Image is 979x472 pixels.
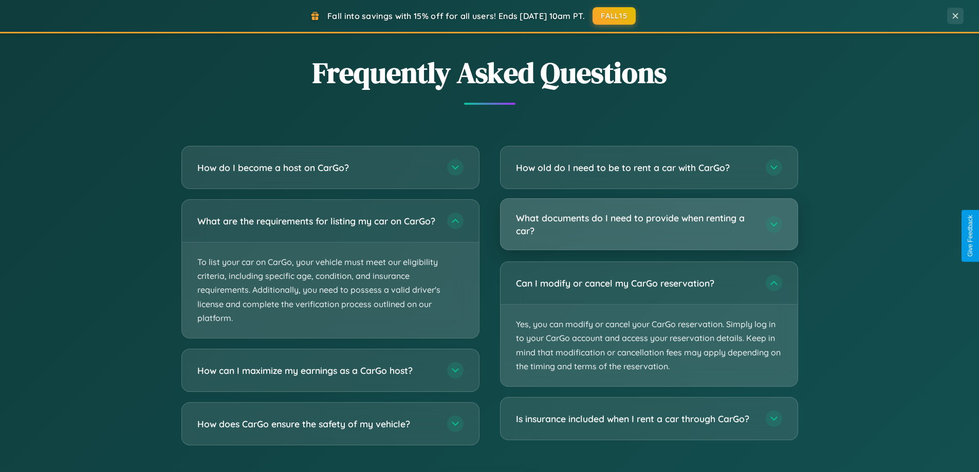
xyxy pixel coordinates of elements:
[197,418,437,430] h3: How does CarGo ensure the safety of my vehicle?
[516,161,755,174] h3: How old do I need to be to rent a car with CarGo?
[516,212,755,237] h3: What documents do I need to provide when renting a car?
[516,277,755,290] h3: Can I modify or cancel my CarGo reservation?
[197,215,437,228] h3: What are the requirements for listing my car on CarGo?
[197,161,437,174] h3: How do I become a host on CarGo?
[197,364,437,377] h3: How can I maximize my earnings as a CarGo host?
[501,305,798,386] p: Yes, you can modify or cancel your CarGo reservation. Simply log in to your CarGo account and acc...
[182,242,479,338] p: To list your car on CarGo, your vehicle must meet our eligibility criteria, including specific ag...
[967,215,974,257] div: Give Feedback
[593,7,636,25] button: FALL15
[181,53,798,92] h2: Frequently Asked Questions
[327,11,585,21] span: Fall into savings with 15% off for all users! Ends [DATE] 10am PT.
[516,412,755,425] h3: Is insurance included when I rent a car through CarGo?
